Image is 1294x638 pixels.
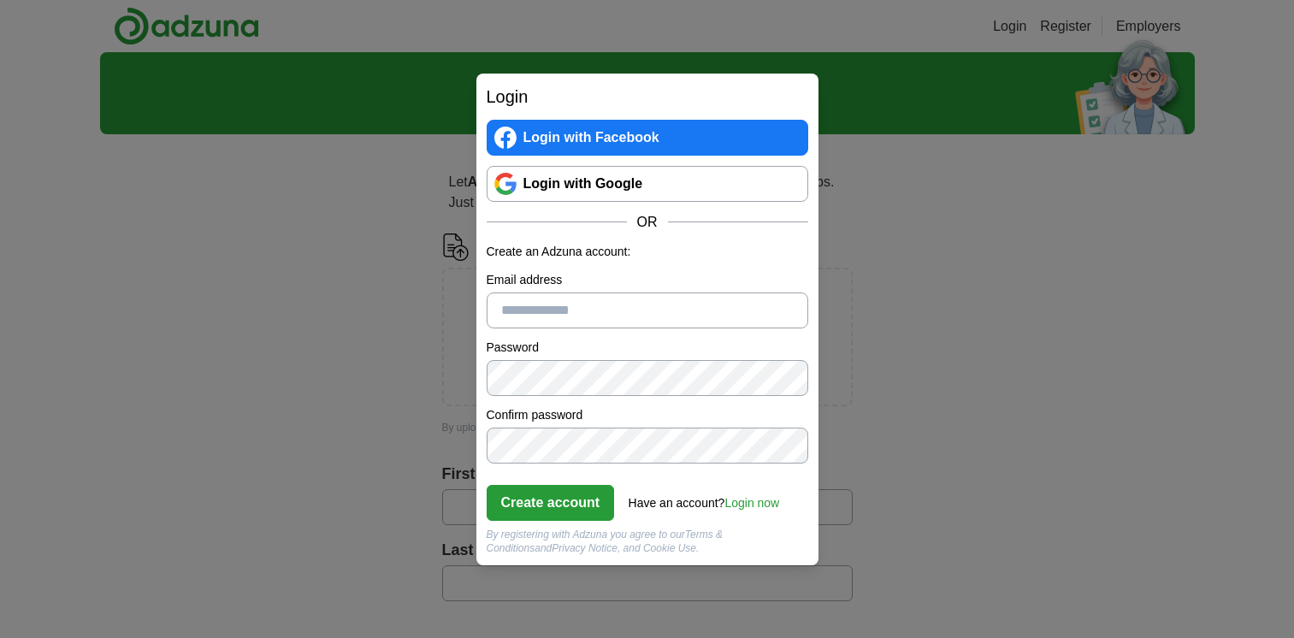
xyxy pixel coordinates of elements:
[487,406,808,424] label: Confirm password
[629,484,780,512] div: Have an account?
[487,120,808,156] a: Login with Facebook
[724,496,779,510] a: Login now
[487,339,808,357] label: Password
[487,271,808,289] label: Email address
[627,212,668,233] span: OR
[552,542,617,554] a: Privacy Notice
[487,84,808,109] h2: Login
[487,166,808,202] a: Login with Google
[487,243,808,261] p: Create an Adzuna account:
[487,485,615,521] button: Create account
[487,528,808,555] div: By registering with Adzuna you agree to our and , and Cookie Use.
[487,529,724,554] a: Terms & Conditions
